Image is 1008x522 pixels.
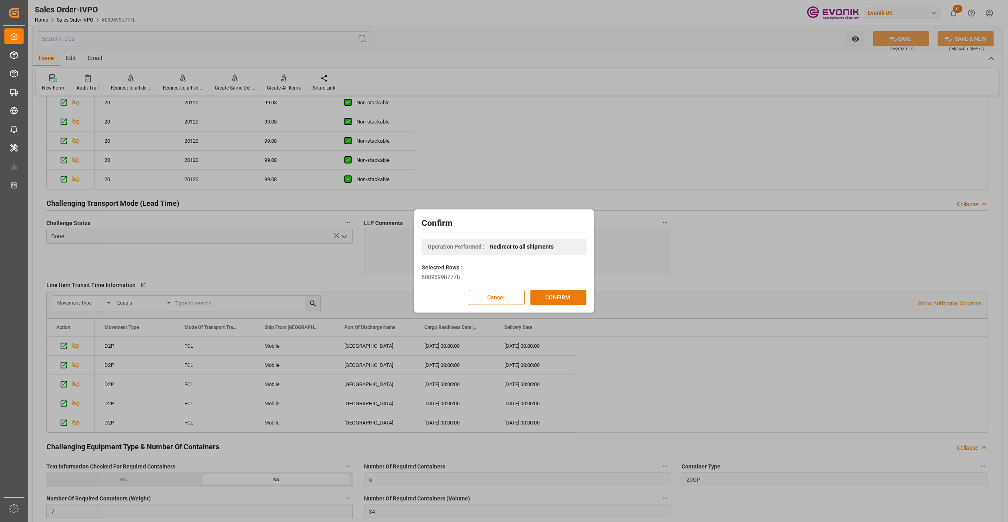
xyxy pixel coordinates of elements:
[490,243,554,251] span: Redirect to all shipments
[422,263,462,272] label: Selected Rows :
[469,290,525,305] button: Cancel
[422,217,586,230] h2: Confirm
[530,290,586,305] button: CONFIRM
[422,273,586,281] div: 6089699b777b
[428,243,484,251] span: Operation Performed :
